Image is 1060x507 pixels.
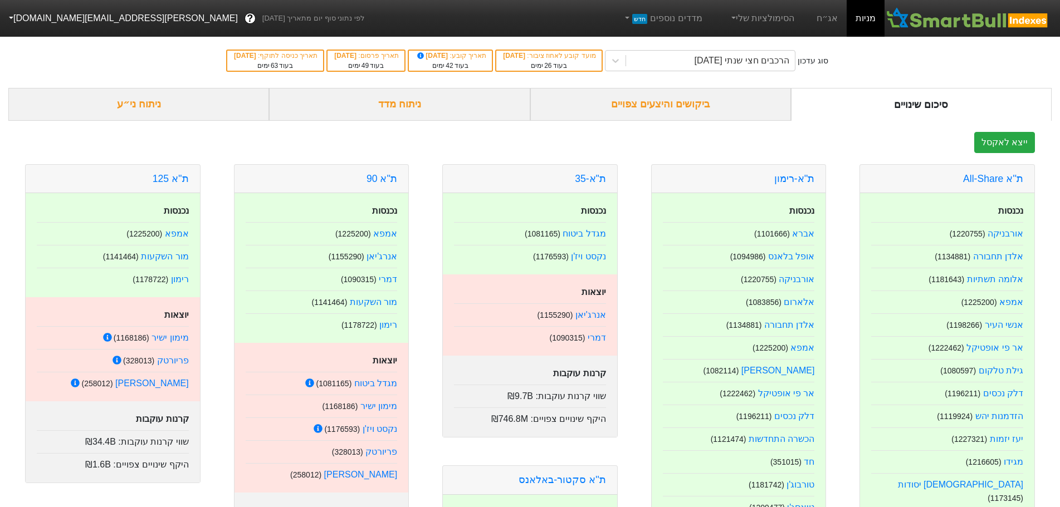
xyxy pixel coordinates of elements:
[341,321,377,329] small: ( 1178722 )
[141,252,188,261] a: מור השקעות
[171,274,189,284] a: רימון
[341,275,377,284] small: ( 1090315 )
[537,311,573,319] small: ( 1155290 )
[233,61,317,71] div: בעוד ימים
[367,252,397,261] a: אנרג'יאן
[367,173,397,184] a: ת''א 90
[725,7,799,29] a: הסימולציות שלי
[749,434,814,444] a: הכשרה התחדשות
[581,206,606,215] strong: נכנסות
[790,343,814,352] a: אמפא
[164,206,189,215] strong: נכנסות
[726,321,762,329] small: ( 1134881 )
[563,229,605,238] a: מגדל ביטוח
[966,457,1002,466] small: ( 1216605 )
[974,132,1035,153] button: ייצא לאקסל
[730,252,766,261] small: ( 1094986 )
[37,430,189,449] div: שווי קרנות עוקבות :
[316,379,351,388] small: ( 1081165 )
[774,411,814,421] a: דלק נכסים
[618,7,707,29] a: מדדים נוספיםחדש
[945,389,980,398] small: ( 1196211 )
[37,453,189,471] div: היקף שינויים צפויים :
[379,320,397,329] a: רימון
[966,343,1023,352] a: אר פי אופטיקל
[988,494,1023,503] small: ( 1173145 )
[85,437,116,446] span: ₪34.4B
[329,252,364,261] small: ( 1155290 )
[114,333,149,342] small: ( 1168186 )
[990,434,1023,444] a: יעז יזמות
[784,297,814,307] a: אלארום
[153,173,189,184] a: ת''א 125
[749,480,784,489] small: ( 1181742 )
[998,206,1023,215] strong: נכנסות
[165,229,189,238] a: אמפא
[973,252,1023,261] a: אלדן תחבורה
[787,480,814,489] a: טורבוג'ן
[530,88,791,121] div: ביקושים והיצעים צפויים
[575,173,606,184] a: ת"א-35
[152,333,188,342] a: מימון ישיר
[503,52,527,60] span: [DATE]
[975,411,1023,421] a: הזדמנות יהש
[311,298,347,307] small: ( 1141464 )
[234,52,258,60] span: [DATE]
[414,51,486,61] div: תאריך קובע :
[550,333,585,342] small: ( 1090315 )
[791,88,1052,121] div: סיכום שינויים
[362,62,369,70] span: 49
[335,229,371,238] small: ( 1225200 )
[416,52,450,60] span: [DATE]
[233,51,317,61] div: תאריך כניסה לתוקף :
[792,229,814,238] a: אברא
[334,52,358,60] span: [DATE]
[898,480,1023,489] a: [DEMOGRAPHIC_DATA] יסודות
[363,424,398,434] a: נקסט ויז'ן
[123,356,154,365] small: ( 328013 )
[507,391,533,401] span: ₪9.7B
[764,320,814,329] a: אלדן תחבורה
[779,274,814,284] a: אורבניקה
[354,378,397,388] a: מגדל ביטוח
[1004,457,1023,466] a: מגידו
[373,356,397,365] strong: יוצאות
[694,54,789,67] div: הרכבים חצי שנתי [DATE]
[491,414,528,424] span: ₪746.8M
[985,320,1023,329] a: אנשי העיר
[967,274,1023,284] a: אלומה תשתיות
[269,88,530,121] div: ניתוח מדד
[544,62,551,70] span: 26
[324,470,398,479] a: [PERSON_NAME]
[575,310,606,319] a: אנרג'יאן
[789,206,814,215] strong: נכנסות
[324,425,360,434] small: ( 1176593 )
[103,252,139,261] small: ( 1141464 )
[961,298,997,307] small: ( 1225200 )
[754,229,790,238] small: ( 1101666 )
[741,275,776,284] small: ( 1220755 )
[571,252,606,261] a: נקסט ויז'ן
[454,407,606,426] div: היקף שינויים צפויים :
[951,435,987,444] small: ( 1227321 )
[736,412,772,421] small: ( 1196211 )
[82,379,113,388] small: ( 258012 )
[720,389,755,398] small: ( 1222462 )
[929,343,964,352] small: ( 1222462 )
[741,366,815,375] a: [PERSON_NAME]
[290,470,321,479] small: ( 258012 )
[999,297,1023,307] a: אמפא
[711,435,746,444] small: ( 1121474 )
[774,173,815,184] a: ת''א-רימון
[798,55,828,67] div: סוג עדכון
[126,229,162,238] small: ( 1225200 )
[85,460,111,469] span: ₪1.6B
[929,275,964,284] small: ( 1181643 )
[533,252,569,261] small: ( 1176593 )
[588,333,606,342] a: דמרי
[350,297,397,307] a: מור השקעות
[753,343,788,352] small: ( 1225200 )
[935,252,970,261] small: ( 1134881 )
[988,229,1023,238] a: אורבניקה
[758,388,815,398] a: אר פי אופטיקל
